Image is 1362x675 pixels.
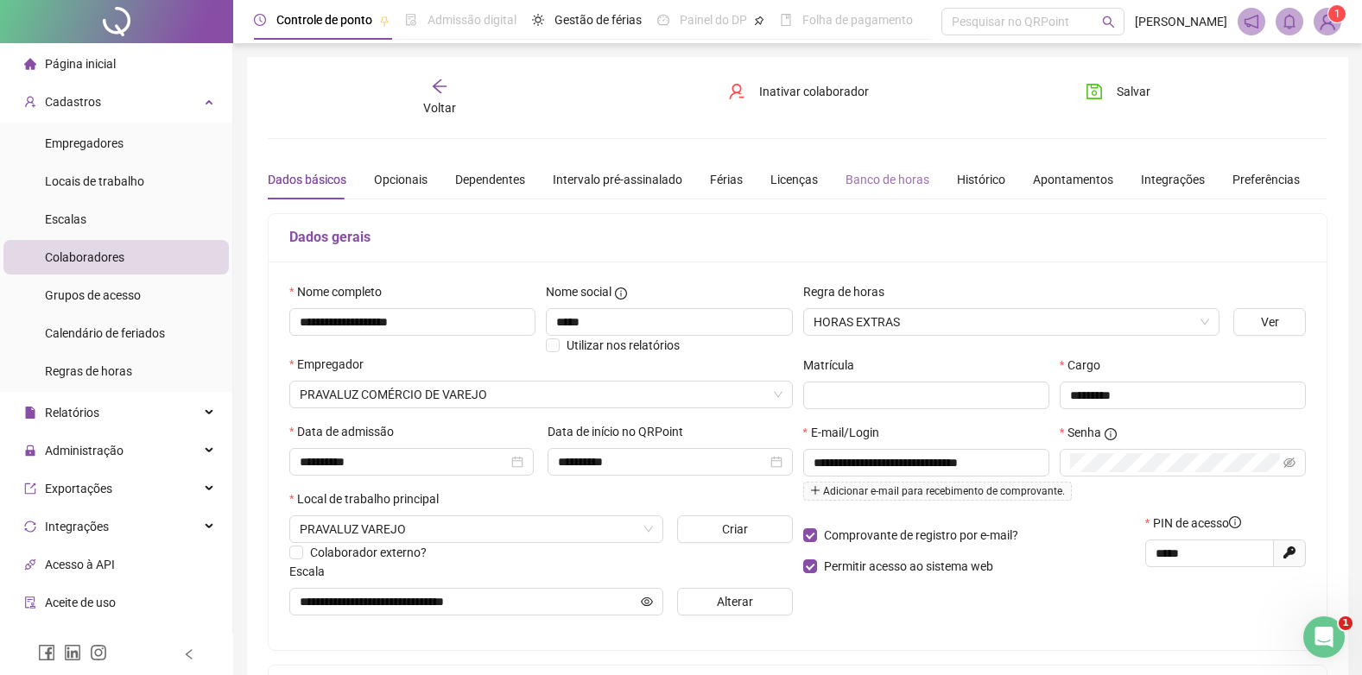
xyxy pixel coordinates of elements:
[548,422,694,441] label: Data de início no QRPoint
[1033,170,1113,189] div: Apontamentos
[759,82,869,101] span: Inativar colaborador
[431,78,448,95] span: arrow-left
[615,287,627,300] span: info-circle
[680,13,747,27] span: Painel do DP
[310,546,427,559] span: Colaborador externo?
[45,520,109,533] span: Integrações
[24,596,36,609] span: audit
[45,444,124,457] span: Administração
[24,445,36,457] span: lock
[677,515,793,543] button: Criar
[1060,356,1112,375] label: Cargo
[45,482,112,495] span: Exportações
[1086,83,1103,100] span: save
[1135,12,1227,31] span: [PERSON_NAME]
[1233,308,1306,336] button: Ver
[846,170,929,189] div: Banco de horas
[1314,9,1340,35] img: 41824
[546,282,611,301] span: Nome social
[553,170,682,189] div: Intervalo pré-assinalado
[1117,82,1150,101] span: Salvar
[554,13,642,27] span: Gestão de férias
[276,13,372,27] span: Controle de ponto
[24,407,36,419] span: file
[45,95,101,109] span: Cadastros
[423,101,456,115] span: Voltar
[24,558,36,571] span: api
[455,170,525,189] div: Dependentes
[814,309,1210,335] span: HORAS EXTRAS
[810,485,820,495] span: plus
[657,14,669,26] span: dashboard
[677,588,793,615] button: Alterar
[728,83,745,100] span: user-delete
[780,14,792,26] span: book
[300,516,653,542] span: TRAV DOUTOR LAURO SODRE
[717,592,753,611] span: Alterar
[289,282,393,301] label: Nome completo
[803,423,890,442] label: E-mail/Login
[45,57,116,71] span: Página inicial
[1282,14,1297,29] span: bell
[1244,14,1259,29] span: notification
[45,212,86,226] span: Escalas
[803,282,896,301] label: Regra de horas
[428,13,516,27] span: Admissão digital
[641,596,653,608] span: eye
[715,78,882,105] button: Inativar colaborador
[45,326,165,340] span: Calendário de feriados
[1141,170,1205,189] div: Integrações
[710,170,743,189] div: Férias
[405,14,417,26] span: file-done
[24,58,36,70] span: home
[289,422,405,441] label: Data de admissão
[824,559,993,573] span: Permitir acesso ao sistema web
[24,96,36,108] span: user-add
[254,14,266,26] span: clock-circle
[289,227,1306,248] h5: Dados gerais
[1334,8,1340,20] span: 1
[1067,423,1101,442] span: Senha
[45,174,144,188] span: Locais de trabalho
[374,170,428,189] div: Opcionais
[45,558,115,571] span: Acesso à API
[289,562,336,581] label: Escala
[379,16,390,26] span: pushpin
[802,13,913,27] span: Folha de pagamento
[45,250,124,264] span: Colaboradores
[1283,457,1295,469] span: eye-invisible
[770,170,818,189] div: Licenças
[45,364,132,378] span: Regras de horas
[1102,16,1115,28] span: search
[1303,616,1345,658] iframe: Intercom live chat
[45,136,124,150] span: Empregadores
[45,288,141,302] span: Grupos de acesso
[45,406,99,420] span: Relatórios
[1232,170,1300,189] div: Preferências
[1261,312,1279,331] span: Ver
[1153,514,1241,533] span: PIN de acesso
[754,16,764,26] span: pushpin
[45,596,116,609] span: Aceite de uso
[1073,78,1163,105] button: Salvar
[268,170,346,189] div: Dados básicos
[90,644,107,661] span: instagram
[824,528,1018,542] span: Comprovante de registro por e-mail?
[1339,616,1352,630] span: 1
[1105,428,1117,440] span: info-circle
[183,648,195,660] span: left
[1328,5,1346,22] sup: Atualize o seu contato no menu Meus Dados
[957,170,1005,189] div: Histórico
[803,482,1072,501] span: Adicionar e-mail para recebimento de comprovante.
[289,489,450,508] label: Local de trabalho principal
[24,483,36,495] span: export
[24,520,36,533] span: sync
[300,382,782,407] span: PRAVALUZ COMÉRCIO DE VAREJO LTDA
[532,14,544,26] span: sun
[722,520,748,539] span: Criar
[567,338,680,352] span: Utilizar nos relatórios
[38,644,55,661] span: facebook
[803,356,865,375] label: Matrícula
[64,644,81,661] span: linkedin
[1229,516,1241,528] span: info-circle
